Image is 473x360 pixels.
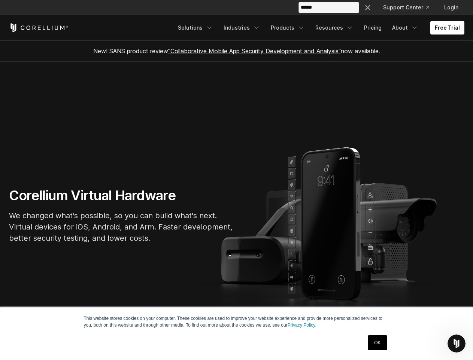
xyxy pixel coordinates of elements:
[266,21,309,34] a: Products
[173,21,218,34] a: Solutions
[377,1,435,14] a: Support Center
[168,47,341,55] a: "Collaborative Mobile App Security Development and Analysis"
[368,335,387,350] a: OK
[311,21,358,34] a: Resources
[9,187,234,204] h1: Corellium Virtual Hardware
[364,1,372,12] div: ×
[438,1,464,14] a: Login
[219,21,265,34] a: Industries
[288,322,316,328] a: Privacy Policy.
[9,210,234,244] p: We changed what's possible, so you can build what's next. Virtual devices for iOS, Android, and A...
[173,21,464,34] div: Navigation Menu
[84,315,389,328] p: This website stores cookies on your computer. These cookies are used to improve your website expe...
[448,334,466,352] iframe: Intercom live chat
[388,21,423,34] a: About
[360,21,386,34] a: Pricing
[430,21,464,34] a: Free Trial
[355,1,464,14] div: Navigation Menu
[361,1,374,14] button: Search
[93,47,380,55] span: New! SANS product review now available.
[9,23,69,32] a: Corellium Home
